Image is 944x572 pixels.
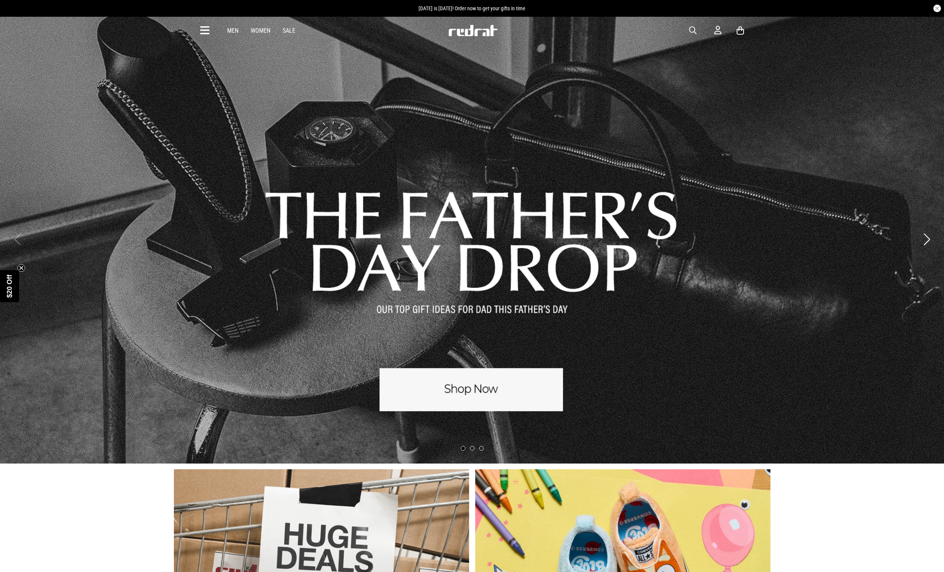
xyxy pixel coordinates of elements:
[6,274,13,298] span: $20 Off
[251,27,271,34] a: Women
[283,27,295,34] a: Sale
[922,231,932,248] button: Next slide
[18,264,25,272] button: Close teaser
[448,25,498,36] img: Redrat logo
[12,231,22,248] button: Previous slide
[227,27,239,34] a: Men
[419,5,525,11] span: [DATE] is [DATE]! Order now to get your gifts in time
